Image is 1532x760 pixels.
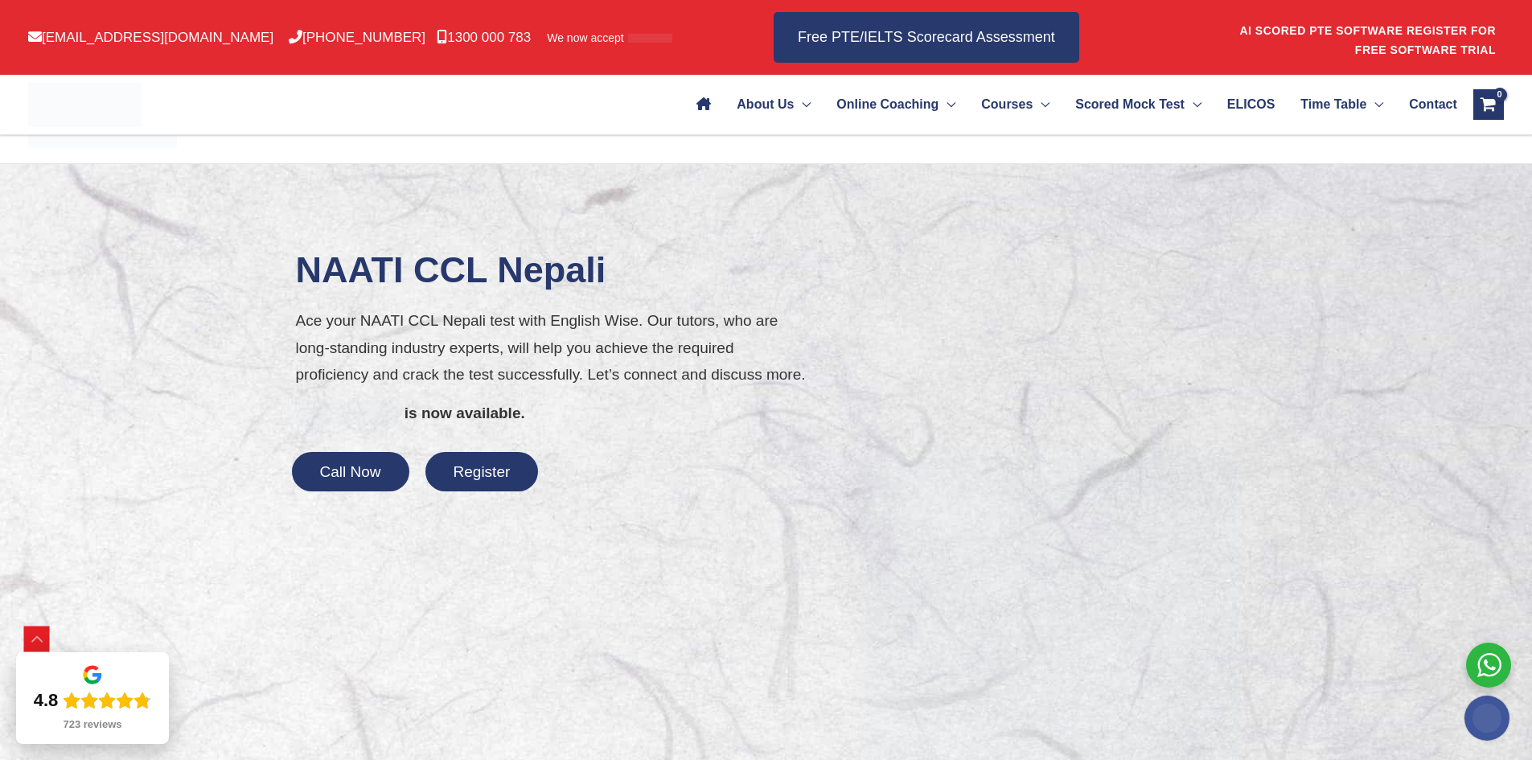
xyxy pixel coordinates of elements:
[63,718,121,731] div: 723 reviews
[296,403,400,425] img: Afterpay-Logo
[292,452,409,491] button: Call Now
[684,76,1456,133] nav: Site Navigation: Main Menu
[1409,76,1457,133] span: Contact
[1238,11,1504,64] aside: Header Widget 1
[628,34,672,43] img: Afterpay-Logo
[296,244,835,295] h1: NAATI CCL Nepali
[437,30,531,45] a: 1300 000 783
[981,76,1033,133] span: Courses
[1300,76,1366,133] span: Time Table
[292,463,409,480] a: Call Now
[1185,76,1201,133] span: Menu Toggle
[28,30,273,45] a: [EMAIL_ADDRESS][DOMAIN_NAME]
[296,307,835,388] p: Ace your NAATI CCL Nepali test with English Wise. Our tutors, who are long-standing industry expe...
[824,76,968,133] a: Online CoachingMenu Toggle
[34,689,152,712] div: Rating: 4.8 out of 5
[724,76,824,133] a: About UsMenu Toggle
[836,76,939,133] span: Online Coaching
[547,30,623,46] span: We now accept
[289,30,425,45] a: [PHONE_NUMBER]
[405,405,525,421] b: is now available.
[1396,76,1456,133] a: Contact
[1464,696,1509,741] img: svg+xml;base64,PHN2ZyB4bWxucz0iaHR0cDovL3d3dy53My5vcmcvMjAwMC9zdmciIHdpZHRoPSIyMDAiIGhlaWdodD0iMj...
[939,76,955,133] span: Menu Toggle
[1473,89,1504,120] a: View Shopping Cart, empty
[968,76,1062,133] a: CoursesMenu Toggle
[28,83,142,127] img: cropped-ew-logo
[425,463,539,480] a: Register
[774,12,1079,63] a: Free PTE/IELTS Scorecard Assessment
[1239,24,1496,56] a: AI SCORED PTE SOFTWARE REGISTER FOR FREE SOFTWARE TRIAL
[425,452,539,491] button: Register
[794,76,811,133] span: Menu Toggle
[1075,76,1185,133] span: Scored Mock Test
[1033,76,1049,133] span: Menu Toggle
[1288,76,1396,133] a: Time TableMenu Toggle
[1227,76,1275,133] span: ELICOS
[34,689,59,712] div: 4.8
[737,76,794,133] span: About Us
[1366,76,1383,133] span: Menu Toggle
[1214,76,1288,133] a: ELICOS
[1062,76,1214,133] a: Scored Mock TestMenu Toggle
